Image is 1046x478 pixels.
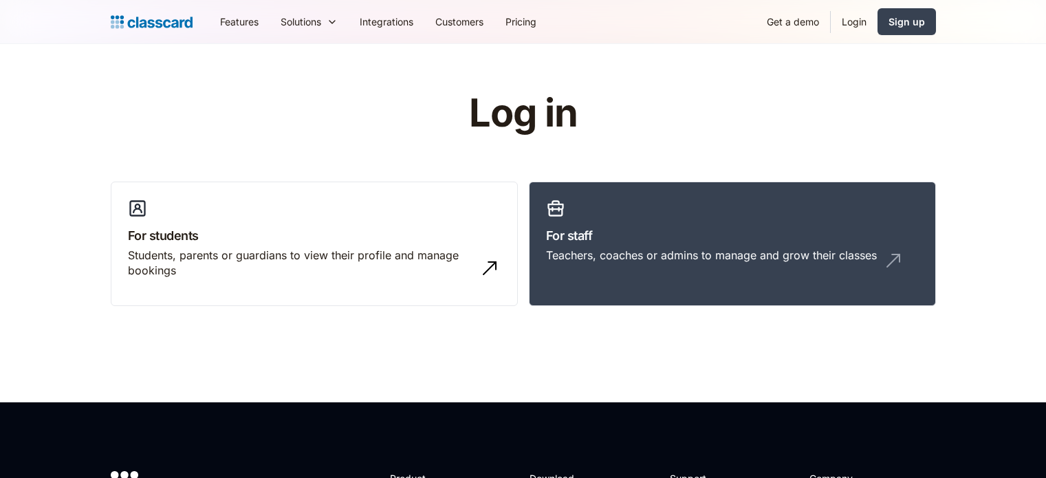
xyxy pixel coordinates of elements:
h3: For students [128,226,501,245]
a: home [111,12,193,32]
a: Customers [424,6,494,37]
a: Login [831,6,878,37]
div: Teachers, coaches or admins to manage and grow their classes [546,248,877,263]
div: Students, parents or guardians to view their profile and manage bookings [128,248,473,279]
h3: For staff [546,226,919,245]
a: Features [209,6,270,37]
div: Solutions [281,14,321,29]
a: Pricing [494,6,547,37]
h1: Log in [305,92,741,135]
div: Sign up [889,14,925,29]
a: Get a demo [756,6,830,37]
div: Solutions [270,6,349,37]
a: Sign up [878,8,936,35]
a: Integrations [349,6,424,37]
a: For studentsStudents, parents or guardians to view their profile and manage bookings [111,182,518,307]
a: For staffTeachers, coaches or admins to manage and grow their classes [529,182,936,307]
